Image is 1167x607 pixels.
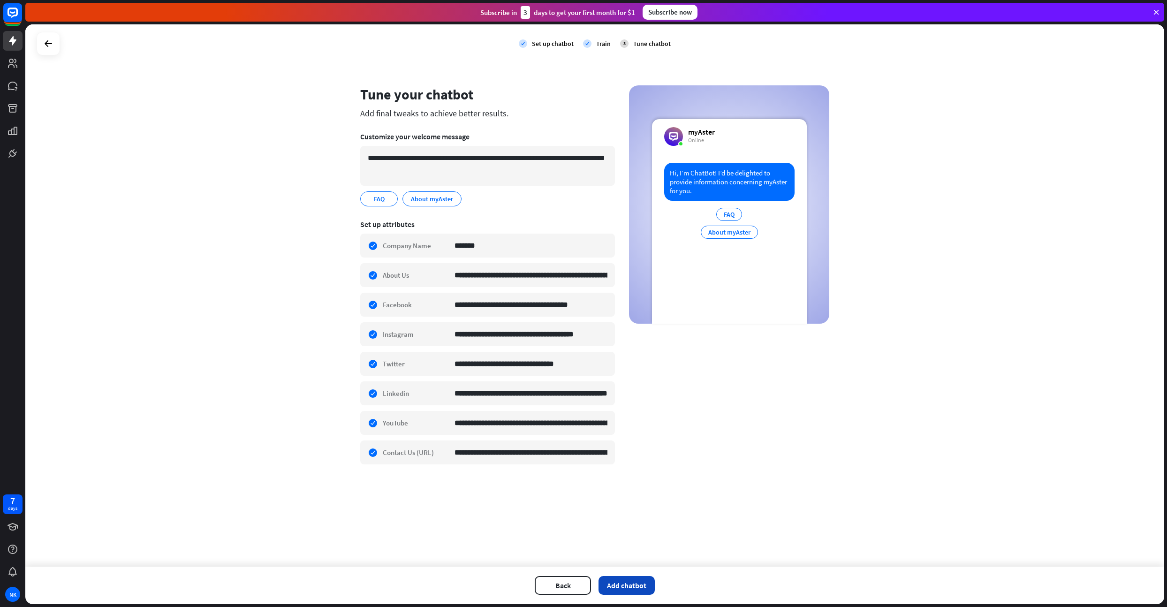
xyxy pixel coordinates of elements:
[535,576,591,595] button: Back
[716,208,742,221] div: FAQ
[10,497,15,505] div: 7
[360,132,615,141] div: Customize your welcome message
[519,39,527,48] i: check
[664,163,795,201] div: Hi, I’m ChatBot! I’d be delighted to provide information concerning myAster for you.
[480,6,635,19] div: Subscribe in days to get your first month for $1
[410,194,454,204] span: About myAster
[688,137,715,144] div: Online
[360,220,615,229] div: Set up attributes
[633,39,671,48] div: Tune chatbot
[360,108,615,119] div: Add final tweaks to achieve better results.
[532,39,574,48] div: Set up chatbot
[521,6,530,19] div: 3
[688,127,715,137] div: myAster
[596,39,611,48] div: Train
[583,39,591,48] i: check
[620,39,629,48] div: 3
[373,194,386,204] span: FAQ
[8,4,36,32] button: Open LiveChat chat widget
[701,226,758,239] div: About myAster
[5,587,20,602] div: NK
[599,576,655,595] button: Add chatbot
[643,5,697,20] div: Subscribe now
[8,505,17,512] div: days
[360,85,615,103] div: Tune your chatbot
[3,494,23,514] a: 7 days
